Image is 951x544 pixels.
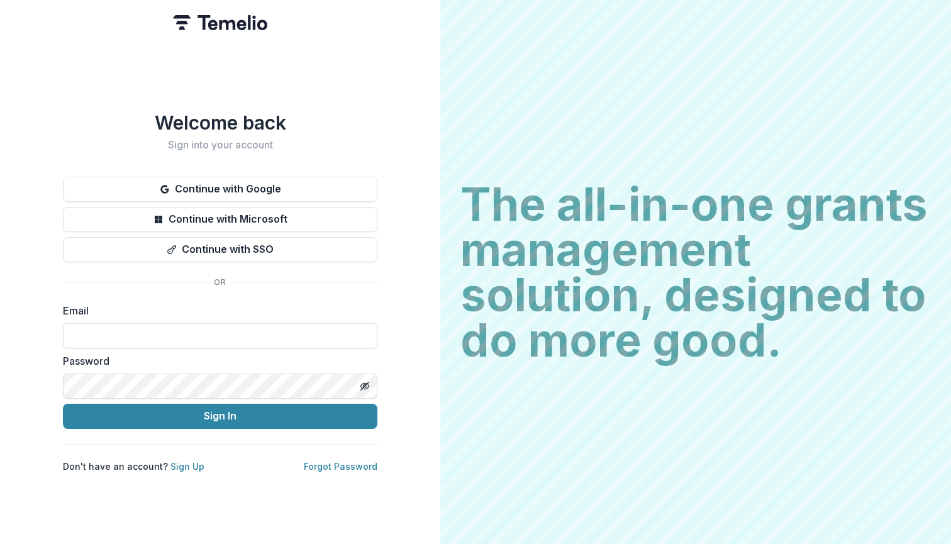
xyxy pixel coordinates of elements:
button: Continue with SSO [63,237,377,262]
button: Toggle password visibility [355,376,375,396]
a: Forgot Password [304,461,377,472]
h2: Sign into your account [63,139,377,151]
label: Email [63,303,370,318]
label: Password [63,353,370,369]
p: Don't have an account? [63,460,204,473]
a: Sign Up [170,461,204,472]
button: Sign In [63,404,377,429]
button: Continue with Microsoft [63,207,377,232]
h1: Welcome back [63,111,377,134]
img: Temelio [173,15,267,30]
button: Continue with Google [63,177,377,202]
